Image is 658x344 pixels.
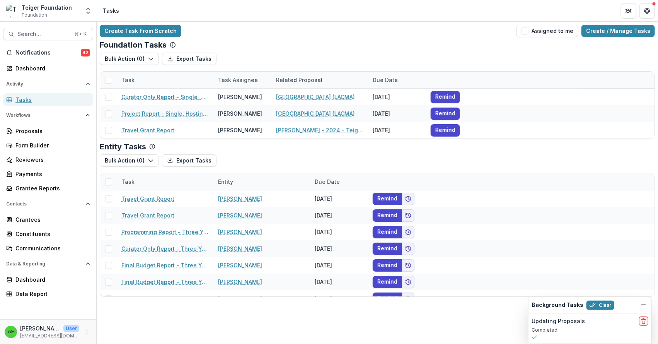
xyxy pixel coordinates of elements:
[218,228,262,236] a: [PERSON_NAME]
[218,93,262,101] div: [PERSON_NAME]
[581,25,655,37] a: Create / Manage Tasks
[213,178,238,186] div: Entity
[310,290,368,307] div: [DATE]
[3,125,93,137] a: Proposals
[15,141,87,149] div: Form Builder
[368,122,426,139] div: [DATE]
[3,168,93,180] a: Payments
[431,91,460,103] button: Remind
[373,209,402,222] button: Remind
[22,12,47,19] span: Foundation
[373,293,402,305] button: Remind
[310,257,368,274] div: [DATE]
[368,72,426,88] div: Due Date
[373,193,402,205] button: Remind
[15,64,87,72] div: Dashboard
[3,28,93,40] button: Search...
[213,173,310,190] div: Entity
[3,273,93,286] a: Dashboard
[100,5,122,16] nav: breadcrumb
[621,3,636,19] button: Partners
[73,30,88,38] div: ⌘ + K
[3,213,93,226] a: Grantees
[20,324,60,332] p: [PERSON_NAME]
[402,226,414,238] button: Add to friends
[373,276,402,288] button: Remind
[276,110,355,118] a: [GEOGRAPHIC_DATA] (LACMA)
[310,207,368,224] div: [DATE]
[22,3,72,12] div: Teiger Foundation
[213,72,271,88] div: Task Assignee
[532,302,583,308] h2: Background Tasks
[368,105,426,122] div: [DATE]
[218,195,262,203] a: [PERSON_NAME]
[271,76,327,84] div: Related Proposal
[6,201,82,207] span: Contacts
[3,78,93,90] button: Open Activity
[271,72,368,88] div: Related Proposal
[276,93,355,101] a: [GEOGRAPHIC_DATA] (LACMA)
[586,301,614,310] button: Clear
[15,290,87,298] div: Data Report
[100,154,159,167] button: Bulk Action (0)
[218,278,262,286] a: [PERSON_NAME]
[402,243,414,255] button: Add to friends
[3,153,93,166] a: Reviewers
[431,108,460,120] button: Remind
[3,198,93,210] button: Open Contacts
[3,258,93,270] button: Open Data & Reporting
[402,193,414,205] button: Add to friends
[15,156,87,164] div: Reviewers
[117,72,213,88] div: Task
[218,110,262,118] div: [PERSON_NAME]
[15,276,87,284] div: Dashboard
[218,261,262,269] a: [PERSON_NAME]
[517,25,578,37] button: Assigned to me
[3,139,93,152] a: Form Builder
[310,240,368,257] div: [DATE]
[15,170,87,178] div: Payments
[121,126,174,134] a: Travel Grant Report
[218,245,262,253] a: [PERSON_NAME]
[15,184,87,192] div: Grantee Reports
[82,327,92,337] button: More
[368,89,426,105] div: [DATE]
[310,224,368,240] div: [DATE]
[162,53,216,65] button: Export Tasks
[15,96,87,104] div: Tasks
[373,259,402,272] button: Remind
[6,261,82,267] span: Data & Reporting
[15,216,87,224] div: Grantees
[218,126,262,134] div: [PERSON_NAME]
[121,110,209,118] a: Project Report - Single, Hosting, R+D
[532,318,585,325] h2: Updating Proposals
[3,242,93,255] a: Communications
[121,93,209,101] a: Curator Only Report - Single, Hosting, R+D
[20,332,79,339] p: [EMAIL_ADDRESS][DOMAIN_NAME]
[402,209,414,222] button: Add to friends
[100,40,167,50] p: Foundation Tasks
[15,244,87,252] div: Communications
[6,5,19,17] img: Teiger Foundation
[121,245,209,253] a: Curator Only Report - Three Year
[6,113,82,118] span: Workflows
[117,173,213,190] div: Task
[121,211,174,219] a: Travel Grant Report
[402,259,414,272] button: Add to friends
[213,76,263,84] div: Task Assignee
[15,127,87,135] div: Proposals
[310,274,368,290] div: [DATE]
[121,195,174,203] a: Travel Grant Report
[17,31,70,38] span: Search...
[3,109,93,122] button: Open Workflows
[368,76,402,84] div: Due Date
[100,25,181,37] a: Create Task From Scratch
[532,327,648,334] p: Completed
[218,211,262,219] a: [PERSON_NAME]
[3,182,93,195] a: Grantee Reports
[6,81,82,87] span: Activity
